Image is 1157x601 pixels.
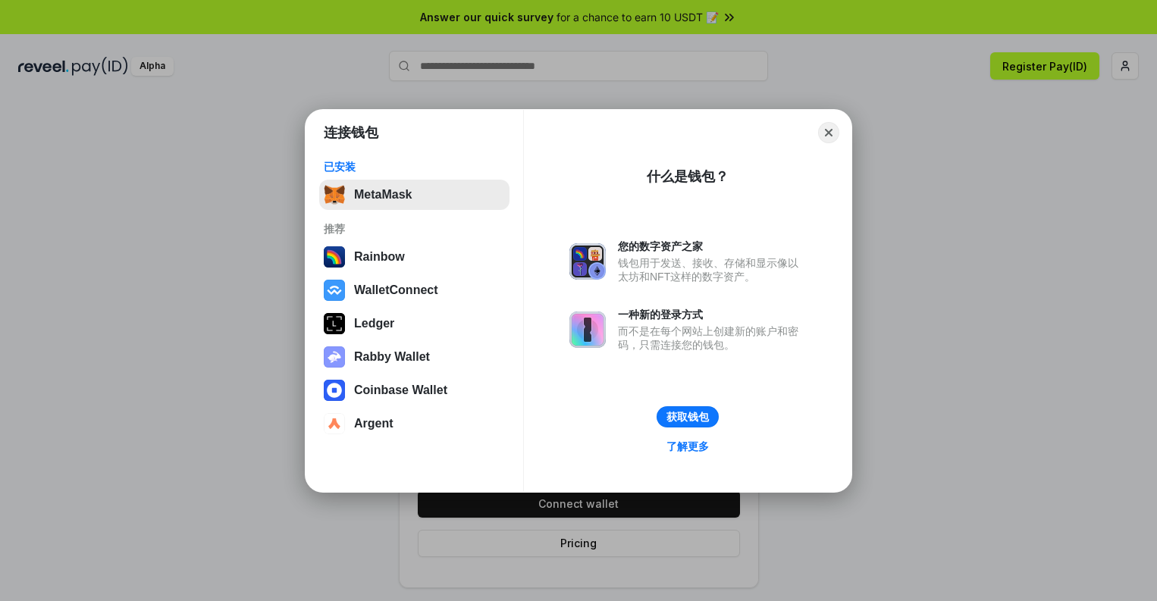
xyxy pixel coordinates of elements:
div: 钱包用于发送、接收、存储和显示像以太坊和NFT这样的数字资产。 [618,256,806,283]
div: 什么是钱包？ [647,167,729,186]
h1: 连接钱包 [324,124,378,142]
button: 获取钱包 [657,406,719,427]
button: Rainbow [319,242,510,272]
div: 您的数字资产之家 [618,239,806,253]
div: 获取钱包 [666,410,709,424]
img: svg+xml,%3Csvg%20width%3D%2228%22%20height%3D%2228%22%20viewBox%3D%220%200%2028%2028%22%20fill%3D... [324,413,345,434]
img: svg+xml,%3Csvg%20xmlns%3D%22http%3A%2F%2Fwww.w3.org%2F2000%2Fsvg%22%20fill%3D%22none%22%20viewBox... [324,346,345,368]
div: 了解更多 [666,440,709,453]
img: svg+xml,%3Csvg%20xmlns%3D%22http%3A%2F%2Fwww.w3.org%2F2000%2Fsvg%22%20fill%3D%22none%22%20viewBox... [569,311,606,348]
button: Ledger [319,308,510,339]
img: svg+xml,%3Csvg%20width%3D%22120%22%20height%3D%22120%22%20viewBox%3D%220%200%20120%20120%22%20fil... [324,246,345,268]
button: WalletConnect [319,275,510,305]
img: svg+xml,%3Csvg%20fill%3D%22none%22%20height%3D%2233%22%20viewBox%3D%220%200%2035%2033%22%20width%... [324,184,345,205]
div: MetaMask [354,188,412,202]
div: 已安装 [324,160,505,174]
div: Rainbow [354,250,405,264]
div: WalletConnect [354,283,438,297]
button: Rabby Wallet [319,342,510,372]
img: svg+xml,%3Csvg%20width%3D%2228%22%20height%3D%2228%22%20viewBox%3D%220%200%2028%2028%22%20fill%3D... [324,280,345,301]
button: Coinbase Wallet [319,375,510,405]
div: 推荐 [324,222,505,236]
img: svg+xml,%3Csvg%20width%3D%2228%22%20height%3D%2228%22%20viewBox%3D%220%200%2028%2028%22%20fill%3D... [324,380,345,401]
div: Argent [354,417,394,430]
div: Ledger [354,317,394,330]
div: Coinbase Wallet [354,383,447,397]
button: MetaMask [319,180,510,210]
div: 而不是在每个网站上创建新的账户和密码，只需连接您的钱包。 [618,324,806,352]
a: 了解更多 [657,437,718,456]
div: 一种新的登录方式 [618,308,806,321]
img: svg+xml,%3Csvg%20xmlns%3D%22http%3A%2F%2Fwww.w3.org%2F2000%2Fsvg%22%20fill%3D%22none%22%20viewBox... [569,243,606,280]
div: Rabby Wallet [354,350,430,364]
button: Close [818,122,839,143]
button: Argent [319,408,510,439]
img: svg+xml,%3Csvg%20xmlns%3D%22http%3A%2F%2Fwww.w3.org%2F2000%2Fsvg%22%20width%3D%2228%22%20height%3... [324,313,345,334]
